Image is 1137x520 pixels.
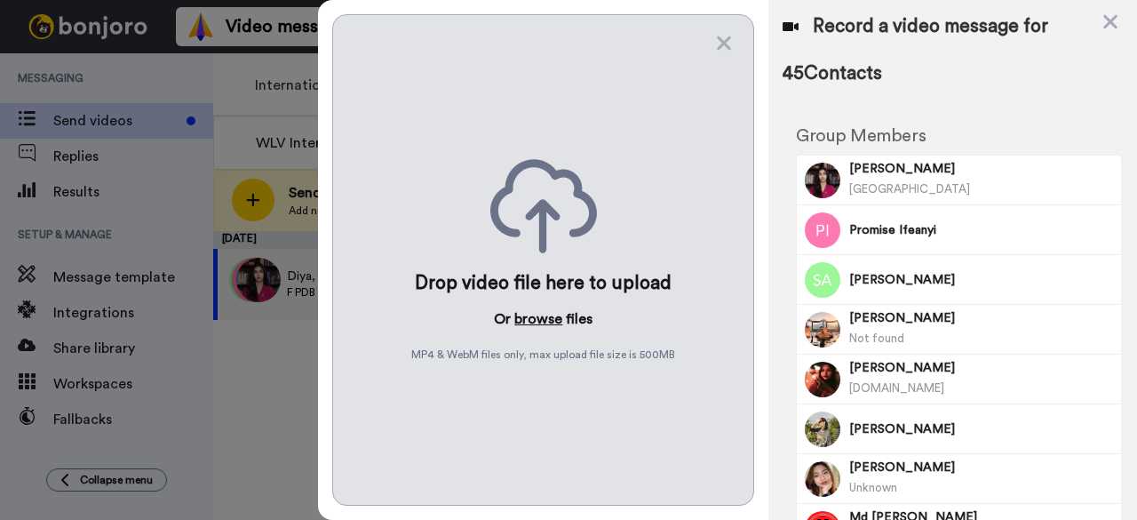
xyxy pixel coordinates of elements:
span: [GEOGRAPHIC_DATA] [849,183,970,195]
h2: Group Members [796,126,1122,146]
img: Image of Kiran Shrestha [805,312,840,348]
img: Image of Sana Ullah [805,362,840,397]
img: Image of Binisha Shrestha [805,461,840,497]
span: Promise Ifeanyi [849,221,1115,239]
span: [PERSON_NAME] [849,459,1115,476]
p: Or files [494,308,592,330]
span: [PERSON_NAME] [849,160,1115,178]
div: Drop video file here to upload [415,271,672,296]
img: Image of Promise Ifeanyi [805,212,840,248]
span: Not found [849,332,904,344]
button: browse [514,308,562,330]
span: [PERSON_NAME] [849,271,1115,289]
span: [DOMAIN_NAME] [849,382,944,394]
img: Image of Tasfia Jahan [805,412,840,447]
span: Unknown [849,482,897,493]
img: Image of Shukan Abdullah [805,262,840,298]
span: [PERSON_NAME] [849,420,1115,438]
span: [PERSON_NAME] [849,359,1115,377]
span: MP4 & WebM files only, max upload file size is 500 MB [411,348,675,362]
span: [PERSON_NAME] [849,309,1115,327]
img: Image of Diya Shukla [805,163,840,198]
